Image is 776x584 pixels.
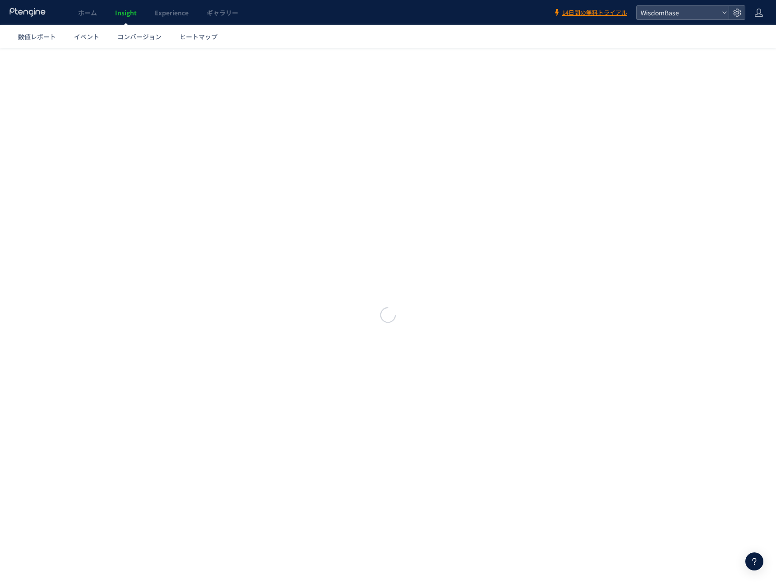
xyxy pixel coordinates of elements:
[180,32,217,41] span: ヒートマップ
[18,32,56,41] span: 数値レポート
[115,8,137,17] span: Insight
[553,9,627,17] a: 14日間の無料トライアル
[562,9,627,17] span: 14日間の無料トライアル
[117,32,162,41] span: コンバージョン
[78,8,97,17] span: ホーム
[638,6,718,19] span: WisdomBase
[207,8,238,17] span: ギャラリー
[155,8,189,17] span: Experience
[74,32,99,41] span: イベント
